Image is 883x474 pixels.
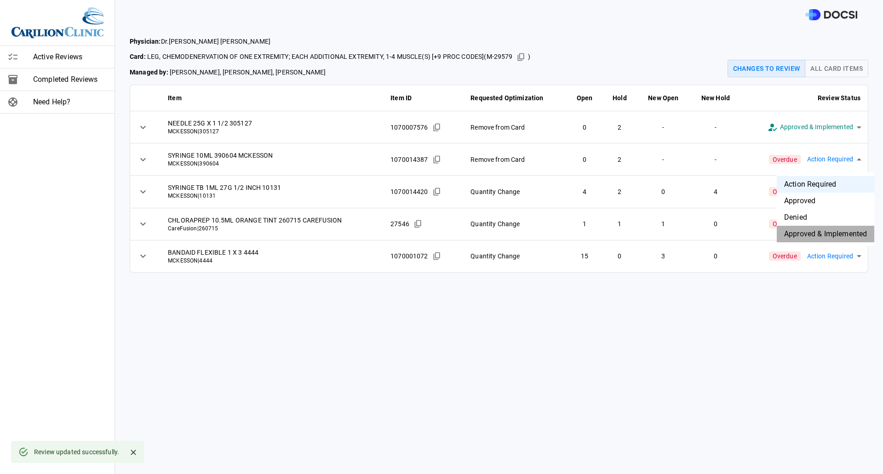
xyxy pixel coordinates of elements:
[777,226,874,242] li: Approved & Implemented
[777,209,874,226] li: Denied
[34,444,119,460] div: Review updated successfully.
[777,176,874,193] li: Action Required
[126,445,140,459] button: Close
[777,193,874,209] li: Approved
